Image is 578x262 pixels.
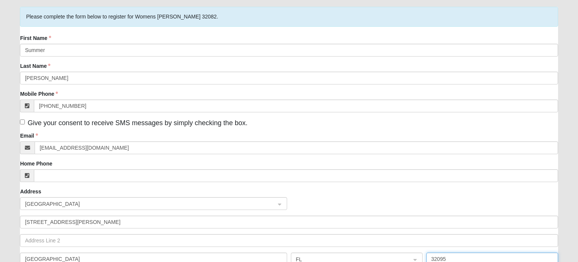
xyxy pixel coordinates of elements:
[20,62,50,70] label: Last Name
[20,132,38,139] label: Email
[20,120,25,124] input: Give your consent to receive SMS messages by simply checking the box.
[20,160,52,167] label: Home Phone
[27,119,247,127] span: Give your consent to receive SMS messages by simply checking the box.
[20,7,558,27] div: Please complete the form below to register for Womens [PERSON_NAME] 32082.
[20,90,58,98] label: Mobile Phone
[20,34,51,42] label: First Name
[20,188,41,195] label: Address
[20,234,558,247] input: Address Line 2
[25,200,269,208] span: United States
[20,216,558,228] input: Address Line 1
